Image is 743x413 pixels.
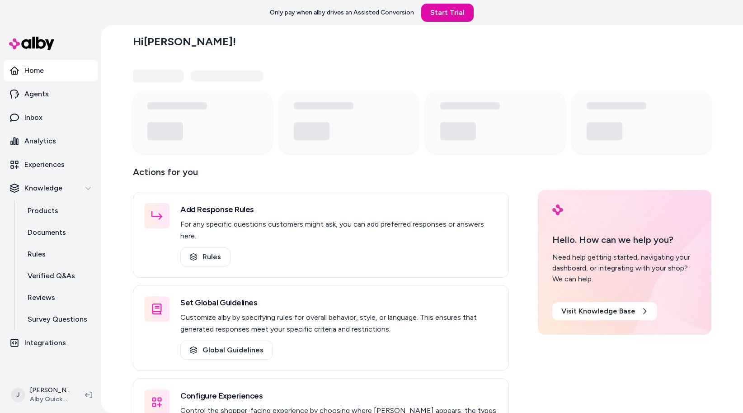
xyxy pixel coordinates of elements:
[4,130,98,152] a: Analytics
[4,154,98,176] a: Experiences
[4,177,98,199] button: Knowledge
[24,89,49,100] p: Agents
[4,107,98,128] a: Inbox
[24,65,44,76] p: Home
[30,386,71,395] p: [PERSON_NAME]
[28,227,66,238] p: Documents
[28,292,55,303] p: Reviews
[19,222,98,243] a: Documents
[421,4,474,22] a: Start Trial
[28,205,58,216] p: Products
[19,243,98,265] a: Rules
[180,341,273,360] a: Global Guidelines
[28,249,46,260] p: Rules
[4,60,98,81] a: Home
[4,332,98,354] a: Integrations
[552,233,697,247] p: Hello. How can we help you?
[19,265,98,287] a: Verified Q&As
[180,218,498,242] p: For any specific questions customers might ask, you can add preferred responses or answers here.
[133,165,509,186] p: Actions for you
[19,287,98,309] a: Reviews
[4,83,98,105] a: Agents
[180,389,498,402] h3: Configure Experiences
[133,35,236,48] h2: Hi [PERSON_NAME] !
[9,37,54,50] img: alby Logo
[552,252,697,285] div: Need help getting started, navigating your dashboard, or integrating with your shop? We can help.
[24,112,42,123] p: Inbox
[552,302,657,320] a: Visit Knowledge Base
[30,395,71,404] span: Alby QuickStart Store
[28,271,75,281] p: Verified Q&As
[19,200,98,222] a: Products
[180,247,230,266] a: Rules
[28,314,87,325] p: Survey Questions
[24,136,56,147] p: Analytics
[24,183,62,194] p: Knowledge
[180,312,498,335] p: Customize alby by specifying rules for overall behavior, style, or language. This ensures that ge...
[180,296,498,309] h3: Set Global Guidelines
[19,309,98,330] a: Survey Questions
[24,159,65,170] p: Experiences
[11,388,25,402] span: J
[24,337,66,348] p: Integrations
[180,203,498,216] h3: Add Response Rules
[5,380,78,409] button: J[PERSON_NAME]Alby QuickStart Store
[552,204,563,215] img: alby Logo
[270,8,414,17] p: Only pay when alby drives an Assisted Conversion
